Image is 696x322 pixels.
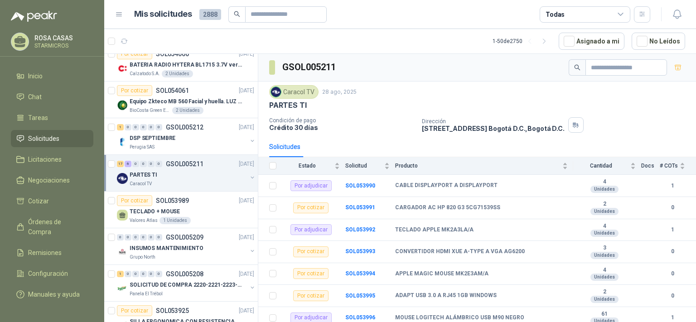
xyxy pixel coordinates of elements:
p: PARTES TI [130,171,157,179]
p: [DATE] [239,87,254,95]
div: 0 [148,234,155,240]
a: Negociaciones [11,172,93,189]
div: 0 [132,234,139,240]
span: Estado [282,163,333,169]
span: search [574,64,580,71]
img: Company Logo [117,63,128,74]
p: GSOL005208 [166,271,203,277]
span: Negociaciones [28,175,70,185]
button: Asignado a mi [559,33,624,50]
b: 0 [660,247,685,256]
div: Por cotizar [293,246,329,257]
b: 4 [573,223,636,230]
p: Valores Atlas [130,217,158,224]
p: Condición de pago [269,117,415,124]
div: 0 [125,271,131,277]
p: SOL054061 [156,87,189,94]
a: Órdenes de Compra [11,213,93,240]
div: 0 [117,234,124,240]
a: Por cotizarSOL054061[DATE] Company LogoEquipo Zkteco MB 560 Facial y huella. LUZ VISIBLEBioCosta ... [104,82,258,118]
div: Unidades [590,274,619,281]
div: Por cotizar [293,202,329,213]
span: Cantidad [573,163,628,169]
p: GSOL005211 [166,161,203,167]
a: Inicio [11,67,93,85]
div: 0 [140,234,147,240]
p: Grupo North [130,254,155,261]
span: Inicio [28,71,43,81]
div: Por cotizar [293,268,329,279]
div: Unidades [590,296,619,303]
div: 1 Unidades [159,217,191,224]
img: Company Logo [117,100,128,111]
b: 1 [660,313,685,322]
p: Dirección [422,118,564,125]
p: [DATE] [239,197,254,205]
div: 1 [117,271,124,277]
a: Manuales y ayuda [11,286,93,303]
div: 0 [125,124,131,130]
b: 0 [660,269,685,278]
h1: Mis solicitudes [134,8,192,21]
b: CABLE DISPLAYPORT A DISPLAYPORT [395,182,498,189]
th: Producto [395,157,573,175]
span: # COTs [660,163,678,169]
p: INSUMOS MANTENIMIENTO [130,244,203,253]
span: Órdenes de Compra [28,217,85,237]
th: Solicitud [345,157,395,175]
b: 61 [573,311,636,318]
div: Todas [546,10,565,19]
div: 0 [148,124,155,130]
div: Por adjudicar [290,224,332,235]
b: ADAPT USB 3.0 A RJ45 1GB WINDOWS [395,292,497,299]
p: Calzatodo S.A. [130,70,160,77]
a: Configuración [11,265,93,282]
button: No Leídos [632,33,685,50]
a: Solicitudes [11,130,93,147]
span: 2888 [199,9,221,20]
b: 2 [573,201,636,208]
div: Unidades [590,186,619,193]
span: Remisiones [28,248,62,258]
a: SOL053994 [345,270,375,277]
p: [DATE] [239,50,254,58]
div: Por cotizar [293,290,329,301]
span: Chat [28,92,42,102]
b: 0 [660,203,685,212]
div: Por adjudicar [290,180,332,191]
a: SOL053990 [345,183,375,189]
p: Equipo Zkteco MB 560 Facial y huella. LUZ VISIBLE [130,97,242,106]
img: Logo peakr [11,11,57,22]
div: 17 [117,161,124,167]
a: 1 0 0 0 0 0 GSOL005208[DATE] Company LogoSOLICITUD DE COMPRA 2220-2221-2223-2224Panela El Trébol [117,269,256,298]
a: Licitaciones [11,151,93,168]
div: 0 [155,234,162,240]
a: SOL053996 [345,314,375,321]
img: Company Logo [117,246,128,257]
div: 0 [148,271,155,277]
th: # COTs [660,157,696,175]
span: Tareas [28,113,48,123]
b: APPLE MAGIC MOUSE MK2E3AM/A [395,270,488,278]
p: Crédito 30 días [269,124,415,131]
img: Company Logo [271,87,281,97]
a: SOL053995 [345,293,375,299]
div: 0 [132,124,139,130]
a: Chat [11,88,93,106]
div: 0 [140,161,147,167]
p: GSOL005212 [166,124,203,130]
div: Por cotizar [117,85,152,96]
div: 0 [155,124,162,130]
a: Por cotizarSOL054066[DATE] Company LogoBATERIA RADIO HYTERA BL1715 3.7V ver imagenCalzatodo S.A.2... [104,45,258,82]
p: STARMICROS [34,43,91,48]
p: GSOL005209 [166,234,203,240]
p: Perugia SAS [130,144,155,151]
div: 0 [155,161,162,167]
div: 2 Unidades [172,107,203,114]
p: SOLICITUD DE COMPRA 2220-2221-2223-2224 [130,281,242,289]
b: 0 [660,292,685,300]
b: SOL053992 [345,226,375,233]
